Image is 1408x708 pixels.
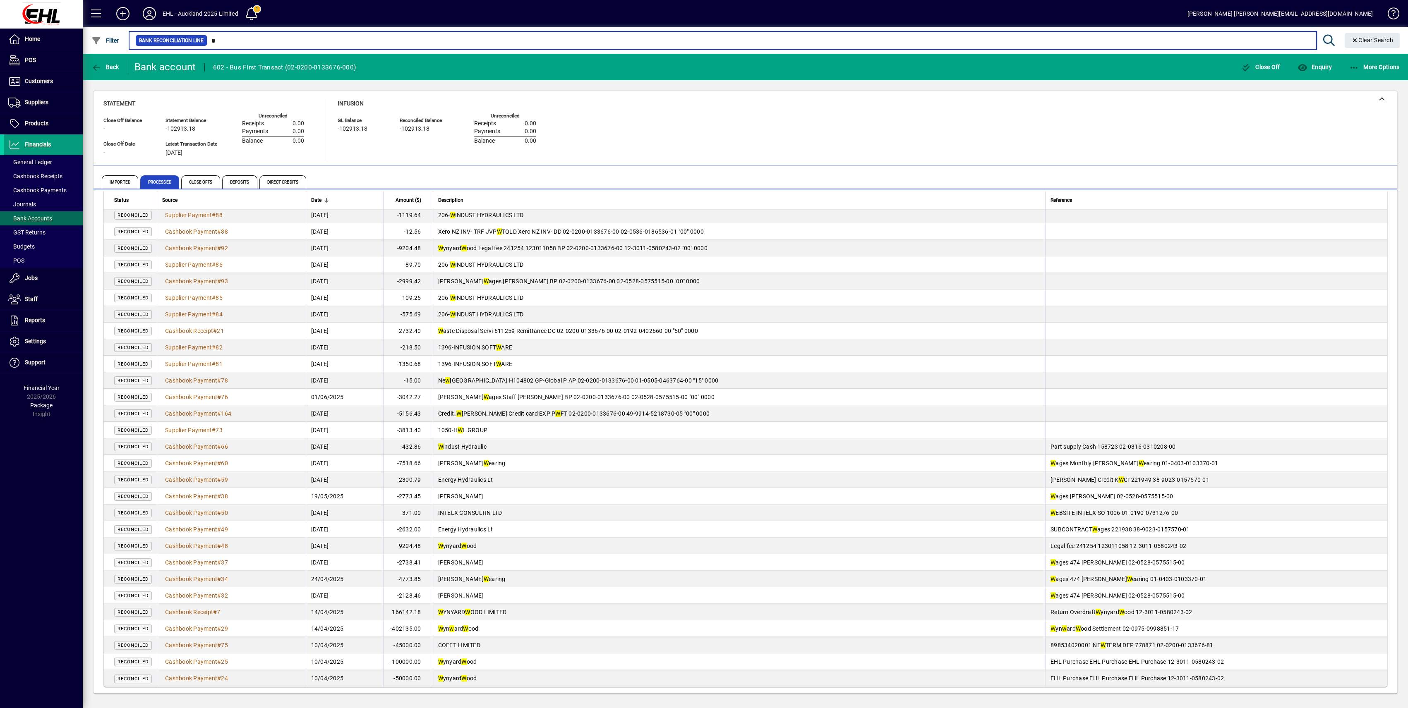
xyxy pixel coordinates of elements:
span: 1396 [438,344,452,351]
span: Supplier Payment [165,294,212,301]
span: 206 [438,294,449,301]
span: 78 [221,377,228,384]
span: # [217,509,221,516]
span: Reconciled [118,395,149,400]
button: Close Off [1239,60,1282,74]
span: 0.00 [293,120,304,127]
a: Cashbook Payment#24 [162,674,231,683]
em: W [496,344,501,351]
span: Payments [474,128,500,135]
td: -89.70 [383,256,433,273]
span: 50 [221,509,228,516]
span: 21 [217,328,224,334]
td: [DATE] [306,207,383,223]
span: Package [30,402,53,409]
span: Support [25,359,46,366]
span: 48 [221,543,228,549]
span: 29 [221,625,228,632]
a: Suppliers [4,92,83,113]
span: # [217,543,221,549]
div: 602 - Bus First Transact (02-0200-0133676-000) [213,61,356,74]
span: 81 [216,361,223,367]
span: # [212,212,216,218]
a: Cashbook Receipt#21 [162,326,227,335]
em: W [438,245,443,251]
a: Cashbook Payment#59 [162,475,231,484]
em: W [450,212,455,218]
span: Close Off [1241,64,1280,70]
a: Cashbook Payment#92 [162,244,231,253]
span: 88 [221,228,228,235]
td: [DATE] [306,223,383,240]
span: # [217,394,221,400]
a: Journals [4,197,83,211]
span: # [217,642,221,648]
span: INDUST HYDRAULICS LTD [450,212,524,218]
a: Cashbook Payment#49 [162,525,231,534]
span: Cashbook Payment [165,642,217,648]
a: GST Returns [4,225,83,239]
span: 206 [438,212,449,218]
span: Cashbook Payment [165,658,217,665]
span: Settings [25,338,46,344]
a: Supplier Payment#82 [162,343,225,352]
span: Cashbook Payment [165,625,217,632]
span: # [212,344,216,351]
span: Back [91,64,119,70]
span: Cashbook Payment [165,377,217,384]
span: Close Off Balance [103,118,153,123]
span: [PERSON_NAME] ages [PERSON_NAME] BP 02-0200-0133676-00 02-0528-0575515-00 "00" 0000 [438,278,700,285]
td: -218.50 [383,339,433,356]
a: Cashbook Payment#29 [162,624,231,633]
span: Reconciled [118,246,149,251]
a: Cashbook Payment#78 [162,376,231,385]
span: # [217,377,221,384]
td: -109.25 [383,289,433,306]
a: Reports [4,310,83,331]
span: General Ledger [8,159,52,165]
span: # [217,228,221,235]
span: GL Balance [338,118,387,123]
span: Cashbook Payment [165,228,217,235]
span: # [212,311,216,318]
div: [PERSON_NAME] [PERSON_NAME][EMAIL_ADDRESS][DOMAIN_NAME] [1187,7,1373,20]
td: -3813.40 [383,422,433,438]
span: Imported [102,175,138,189]
a: Jobs [4,268,83,289]
a: Cashbook Payment#75 [162,641,231,650]
em: W [496,361,501,367]
span: Staff [25,296,38,302]
span: Credit_ [PERSON_NAME] Credit card EXP P FT 02-0200-0133676-00 49-9914-5218730-05 "00" 0000 [438,410,710,417]
a: Cashbook Payment#88 [162,227,231,236]
span: 92 [221,245,228,251]
span: - [448,311,450,318]
span: # [217,493,221,500]
span: Balance [242,138,263,144]
span: 59 [221,476,228,483]
span: INFUSION SOFT ARE [453,361,512,367]
a: Cashbook Payment#50 [162,508,231,517]
span: 1396 [438,361,452,367]
a: Cashbook Payment#34 [162,574,231,584]
span: Balance [474,138,495,144]
span: Bank Accounts [8,215,52,222]
span: Cashbook Payments [8,187,67,194]
span: # [217,460,221,466]
span: Financials [25,141,51,148]
span: 206 [438,261,449,268]
a: Customers [4,71,83,92]
span: INDUST HYDRAULICS LTD [450,261,524,268]
button: Clear [1345,33,1400,48]
span: Reconciled [118,295,149,301]
td: [DATE] [306,256,383,273]
span: Cashbook Payment [165,675,217,682]
span: # [217,245,221,251]
span: Filter [91,37,119,44]
span: [PERSON_NAME] ages Staff [PERSON_NAME] BP 02-0200-0133676-00 02-0528-0575515-00 "00" 0000 [438,394,715,400]
span: 0.00 [293,128,304,135]
span: ynyard ood Legal fee 241254 123011058 BP 02-0200-0133676-00 12-3011-0580243-02 "00" 0000 [438,245,708,251]
span: Reconciled [118,229,149,234]
em: W [438,328,443,334]
span: Cashbook Receipt [165,328,213,334]
span: Reconciled [118,213,149,218]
